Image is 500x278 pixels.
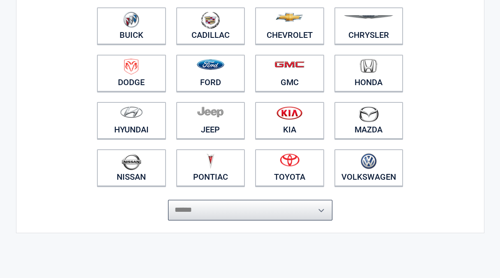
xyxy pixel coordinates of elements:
a: Kia [255,102,324,139]
img: volkswagen [361,153,377,169]
a: GMC [255,55,324,92]
img: mazda [358,106,379,122]
img: hyundai [120,106,143,118]
img: honda [360,59,377,73]
img: kia [276,106,302,120]
a: Hyundai [97,102,166,139]
a: Dodge [97,55,166,92]
img: ford [197,59,224,70]
img: toyota [280,153,300,167]
img: chevrolet [276,13,303,22]
img: buick [123,12,139,28]
a: Chevrolet [255,7,324,44]
a: Buick [97,7,166,44]
a: Mazda [334,102,403,139]
a: Nissan [97,149,166,186]
img: pontiac [206,153,214,169]
img: cadillac [201,12,220,29]
a: Chrysler [334,7,403,44]
img: gmc [274,61,304,68]
img: dodge [124,59,138,75]
a: Volkswagen [334,149,403,186]
a: Pontiac [176,149,245,186]
img: nissan [122,153,141,170]
a: Toyota [255,149,324,186]
a: Cadillac [176,7,245,44]
img: chrysler [343,15,394,19]
a: Jeep [176,102,245,139]
a: Honda [334,55,403,92]
a: Ford [176,55,245,92]
img: jeep [197,106,224,118]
